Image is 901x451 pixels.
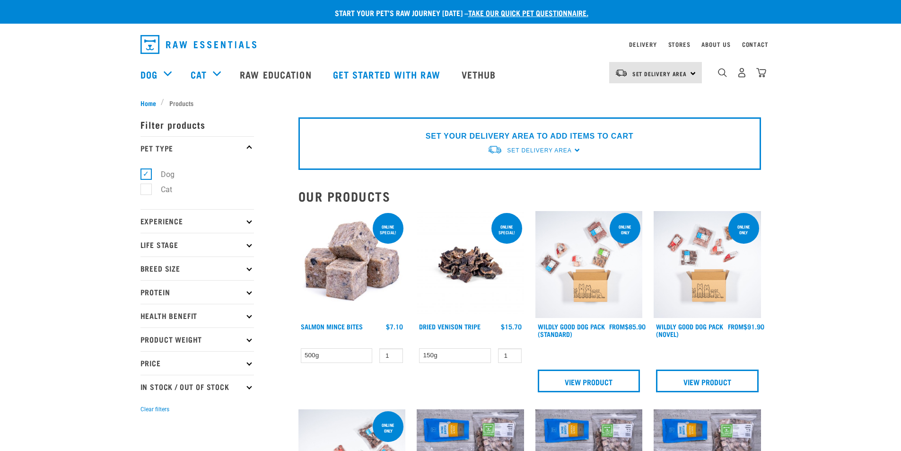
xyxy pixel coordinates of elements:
button: Clear filters [140,405,169,414]
div: ONLINE SPECIAL! [373,220,403,239]
a: Salmon Mince Bites [301,325,363,328]
img: home-icon-1@2x.png [718,68,727,77]
p: Health Benefit [140,304,254,327]
div: $7.10 [386,323,403,330]
img: Raw Essentials Logo [140,35,256,54]
div: $85.90 [609,323,646,330]
span: Set Delivery Area [507,147,571,154]
span: FROM [609,325,625,328]
a: take our quick pet questionnaire. [468,10,588,15]
input: 1 [379,348,403,363]
label: Cat [146,184,176,195]
img: user.png [737,68,747,78]
div: $15.70 [501,323,522,330]
label: Dog [146,168,178,180]
p: Filter products [140,113,254,136]
div: $91.90 [728,323,764,330]
p: Price [140,351,254,375]
a: Vethub [452,55,508,93]
h2: Our Products [298,189,761,203]
p: Protein [140,280,254,304]
span: FROM [728,325,744,328]
p: Breed Size [140,256,254,280]
a: Raw Education [230,55,323,93]
a: About Us [701,43,730,46]
p: In Stock / Out Of Stock [140,375,254,398]
input: 1 [498,348,522,363]
a: Cat [191,67,207,81]
img: home-icon@2x.png [756,68,766,78]
span: Home [140,98,156,108]
a: Wildly Good Dog Pack (Standard) [538,325,605,336]
a: Home [140,98,161,108]
nav: dropdown navigation [133,31,769,58]
a: Dog [140,67,157,81]
a: Dried Venison Tripe [419,325,481,328]
p: Life Stage [140,233,254,256]
a: Contact [742,43,769,46]
span: Set Delivery Area [632,72,687,75]
nav: breadcrumbs [140,98,761,108]
div: Online Only [373,418,403,438]
a: Get started with Raw [324,55,452,93]
div: Online Only [728,220,759,239]
img: Dog Novel 0 2sec [654,211,761,318]
a: Delivery [629,43,656,46]
img: van-moving.png [487,145,502,155]
img: 1141 Salmon Mince 01 [298,211,406,318]
img: Dog 0 2sec [535,211,643,318]
div: Online Only [610,220,640,239]
a: View Product [656,370,759,392]
img: Dried Vension Tripe 1691 [417,211,524,318]
a: View Product [538,370,640,392]
p: SET YOUR DELIVERY AREA TO ADD ITEMS TO CART [426,131,633,142]
p: Product Weight [140,327,254,351]
img: van-moving.png [615,69,628,77]
div: ONLINE SPECIAL! [491,220,522,239]
p: Pet Type [140,136,254,160]
a: Wildly Good Dog Pack (Novel) [656,325,723,336]
p: Experience [140,209,254,233]
a: Stores [668,43,691,46]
